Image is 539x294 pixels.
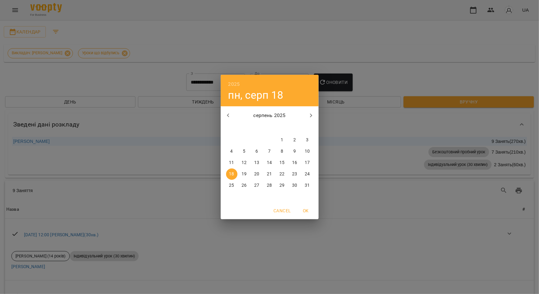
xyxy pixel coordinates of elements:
p: 27 [254,182,259,189]
p: 4 [230,148,233,155]
p: 7 [268,148,271,155]
span: Cancel [273,207,290,215]
button: 26 [239,180,250,191]
button: 10 [302,146,313,157]
p: 19 [242,171,247,177]
button: 17 [302,157,313,168]
p: 5 [243,148,245,155]
button: 28 [264,180,275,191]
button: 22 [277,168,288,180]
p: 25 [229,182,234,189]
button: 4 [226,146,237,157]
button: 29 [277,180,288,191]
p: серпень 2025 [236,112,303,119]
button: 11 [226,157,237,168]
span: ср [251,125,263,131]
p: 28 [267,182,272,189]
p: 10 [305,148,310,155]
button: 18 [226,168,237,180]
p: 26 [242,182,247,189]
p: 1 [281,137,283,143]
p: 24 [305,171,310,177]
p: 18 [229,171,234,177]
button: 21 [264,168,275,180]
p: 21 [267,171,272,177]
span: пн [226,125,237,131]
p: 23 [292,171,297,177]
span: нд [302,125,313,131]
button: 2 [289,134,301,146]
p: 30 [292,182,297,189]
p: 3 [306,137,308,143]
button: 5 [239,146,250,157]
p: 6 [255,148,258,155]
button: 20 [251,168,263,180]
button: OK [296,205,316,216]
span: вт [239,125,250,131]
p: 29 [279,182,284,189]
span: чт [264,125,275,131]
span: пт [277,125,288,131]
button: 8 [277,146,288,157]
button: 16 [289,157,301,168]
button: 7 [264,146,275,157]
p: 13 [254,160,259,166]
button: 13 [251,157,263,168]
button: 27 [251,180,263,191]
button: пн, серп 18 [228,89,284,102]
p: 22 [279,171,284,177]
button: 19 [239,168,250,180]
p: 11 [229,160,234,166]
p: 17 [305,160,310,166]
button: 24 [302,168,313,180]
button: Cancel [271,205,293,216]
button: 3 [302,134,313,146]
p: 31 [305,182,310,189]
button: 6 [251,146,263,157]
button: 14 [264,157,275,168]
button: 30 [289,180,301,191]
button: 9 [289,146,301,157]
p: 14 [267,160,272,166]
button: 31 [302,180,313,191]
p: 20 [254,171,259,177]
button: 25 [226,180,237,191]
button: 12 [239,157,250,168]
span: OK [298,207,314,215]
button: 1 [277,134,288,146]
button: 2025 [228,80,240,89]
p: 16 [292,160,297,166]
p: 2 [293,137,296,143]
p: 15 [279,160,284,166]
button: 23 [289,168,301,180]
p: 9 [293,148,296,155]
p: 8 [281,148,283,155]
button: 15 [277,157,288,168]
span: сб [289,125,301,131]
p: 12 [242,160,247,166]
